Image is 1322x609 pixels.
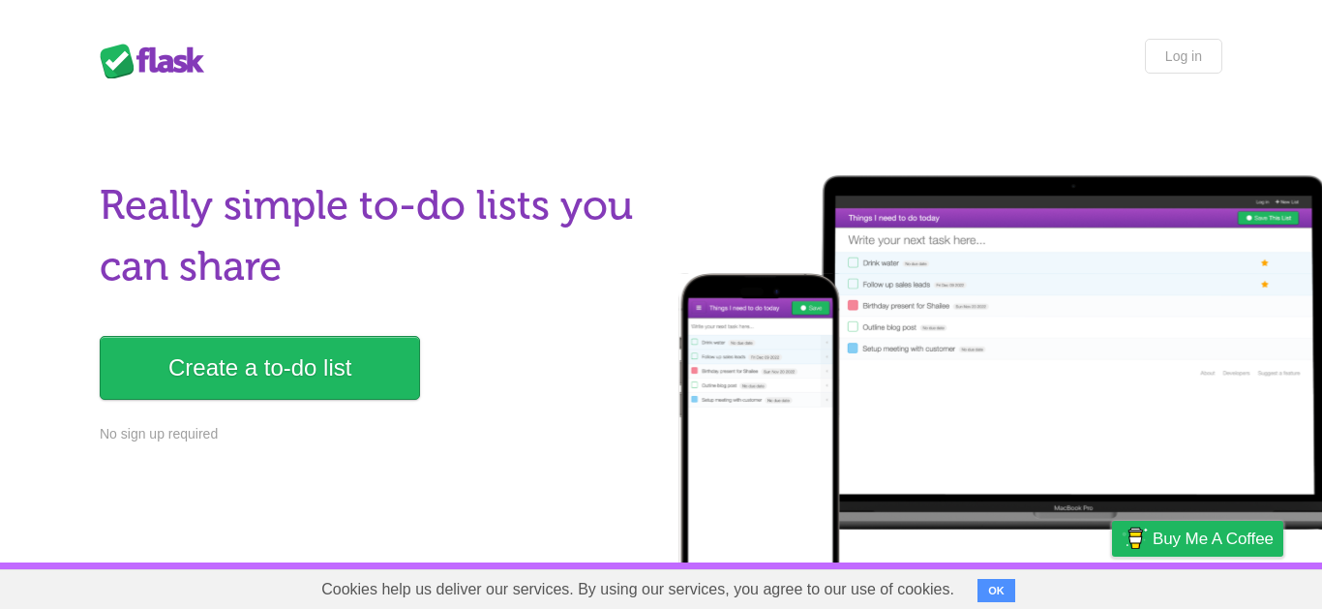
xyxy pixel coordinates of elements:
[1153,522,1274,556] span: Buy me a coffee
[977,579,1015,602] button: OK
[1122,522,1148,555] img: Buy me a coffee
[1145,39,1222,74] a: Log in
[302,570,974,609] span: Cookies help us deliver our services. By using our services, you agree to our use of cookies.
[100,175,649,297] h1: Really simple to-do lists you can share
[100,336,420,400] a: Create a to-do list
[100,424,649,444] p: No sign up required
[100,44,216,78] div: Flask Lists
[1112,521,1283,557] a: Buy me a coffee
